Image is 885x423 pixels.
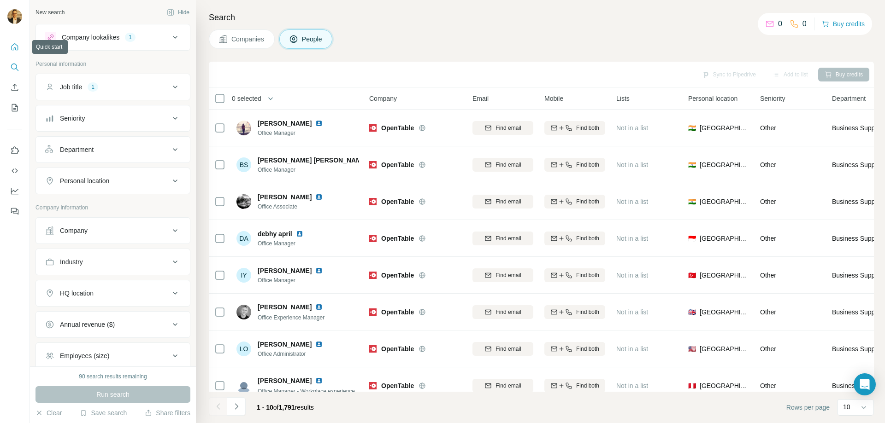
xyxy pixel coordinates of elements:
div: Company [60,226,88,235]
img: LinkedIn logo [315,303,323,311]
button: Use Surfe on LinkedIn [7,142,22,159]
span: 🇮🇳 [688,160,696,169]
span: [GEOGRAPHIC_DATA] [700,307,749,317]
img: LinkedIn logo [315,377,323,384]
button: Industry [36,251,190,273]
span: [PERSON_NAME] [PERSON_NAME] [258,156,368,165]
span: Office Manager [258,166,359,174]
img: Logo of OpenTable [369,308,377,316]
span: [GEOGRAPHIC_DATA] [700,197,749,206]
button: Use Surfe API [7,162,22,179]
span: Find both [576,234,599,243]
span: Not in a list [616,161,648,168]
span: Other [760,272,776,279]
span: 🇮🇳 [688,123,696,133]
span: [PERSON_NAME] [258,302,312,312]
span: Companies [231,35,265,44]
button: Search [7,59,22,75]
span: Office Manager [258,129,334,137]
span: Company [369,94,397,103]
span: [PERSON_NAME] [258,376,312,385]
img: LinkedIn logo [315,267,323,274]
div: New search [35,8,65,17]
div: DA [236,231,251,246]
span: Other [760,308,776,316]
span: Seniority [760,94,785,103]
span: OpenTable [381,344,414,353]
span: Find email [496,308,521,316]
span: Email [472,94,489,103]
span: Find both [576,197,599,206]
img: Logo of OpenTable [369,124,377,132]
div: IY [236,268,251,283]
span: Not in a list [616,235,648,242]
span: Department [832,94,866,103]
button: Navigate to next page [227,397,246,416]
span: Office Manager - Workplace experience [258,388,355,394]
button: Clear [35,408,62,417]
span: Find email [496,271,521,279]
button: Find both [544,121,605,135]
img: Logo of OpenTable [369,235,377,242]
button: Buy credits [822,17,865,30]
span: Office Associate [258,203,334,211]
span: 🇵🇪 [688,381,696,390]
span: Personal location [688,94,737,103]
span: debhy april [258,229,292,238]
div: LO [236,342,251,356]
span: Business Support [832,234,883,243]
img: LinkedIn logo [315,193,323,201]
button: Share filters [145,408,190,417]
button: Find both [544,158,605,172]
span: Business Support [832,160,883,169]
span: Other [760,198,776,205]
span: 🇺🇸 [688,344,696,353]
span: OpenTable [381,307,414,317]
span: [GEOGRAPHIC_DATA] [700,160,749,169]
div: 1 [88,83,98,91]
span: Office Manager [258,276,334,284]
div: 1 [125,33,136,41]
span: 🇮🇳 [688,197,696,206]
div: Seniority [60,114,85,123]
img: Logo of OpenTable [369,161,377,168]
button: Enrich CSV [7,79,22,96]
img: Avatar [236,305,251,319]
img: Avatar [236,194,251,209]
button: Seniority [36,107,190,129]
p: Company information [35,203,190,212]
span: [PERSON_NAME] [258,340,312,349]
button: Quick start [7,39,22,55]
span: Business Support [832,123,883,133]
div: BS [236,157,251,172]
button: Feedback [7,203,22,220]
img: Logo of OpenTable [369,345,377,353]
h4: Search [209,11,874,24]
button: Annual revenue ($) [36,313,190,336]
div: HQ location [60,289,94,298]
span: OpenTable [381,123,414,133]
span: 1 - 10 [257,404,273,411]
div: Department [60,145,94,154]
button: Dashboard [7,183,22,199]
span: 0 selected [232,94,261,103]
div: Job title [60,82,82,92]
button: Personal location [36,170,190,192]
span: [PERSON_NAME] [258,192,312,202]
span: Mobile [544,94,563,103]
button: Hide [160,6,196,19]
span: Not in a list [616,272,648,279]
img: Logo of OpenTable [369,198,377,205]
span: Find both [576,124,599,132]
span: OpenTable [381,234,414,243]
span: Other [760,235,776,242]
span: 🇮🇩 [688,234,696,243]
span: Find email [496,345,521,353]
button: Job title1 [36,76,190,98]
span: Other [760,382,776,389]
span: Business Support [832,344,883,353]
span: Find both [576,382,599,390]
div: 90 search results remaining [79,372,147,381]
span: Lists [616,94,630,103]
span: of [273,404,279,411]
